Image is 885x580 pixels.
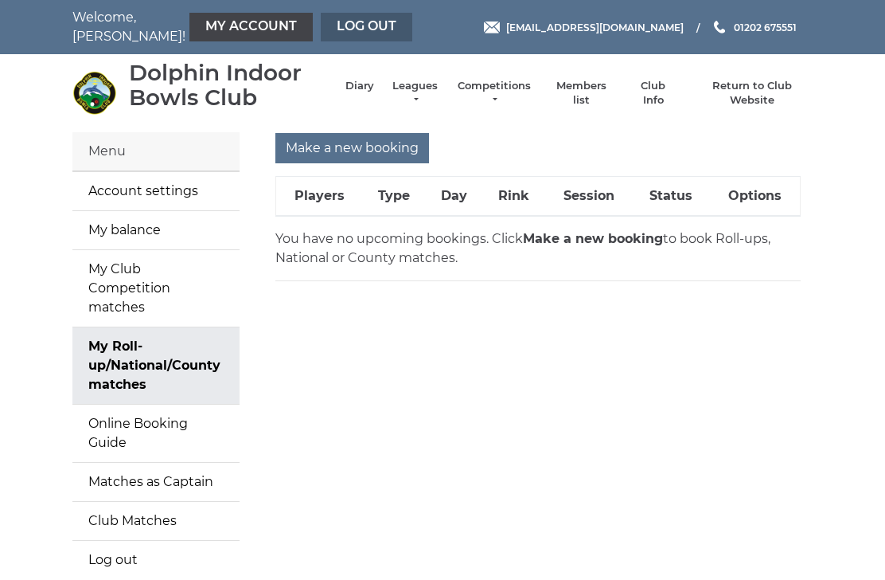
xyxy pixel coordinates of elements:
[72,405,240,462] a: Online Booking Guide
[72,132,240,171] div: Menu
[72,211,240,249] a: My balance
[72,463,240,501] a: Matches as Captain
[548,79,614,108] a: Members list
[456,79,532,108] a: Competitions
[72,250,240,327] a: My Club Competition matches
[709,176,800,216] th: Options
[72,541,240,579] a: Log out
[484,22,500,33] img: Email
[345,79,374,93] a: Diary
[72,172,240,210] a: Account settings
[275,133,429,163] input: Make a new booking
[545,176,633,216] th: Session
[276,176,363,216] th: Players
[426,176,482,216] th: Day
[363,176,427,216] th: Type
[129,61,329,110] div: Dolphin Indoor Bowls Club
[630,79,676,108] a: Club Info
[523,231,663,246] strong: Make a new booking
[72,327,240,404] a: My Roll-up/National/County matches
[734,21,797,33] span: 01202 675551
[714,21,725,33] img: Phone us
[72,8,367,46] nav: Welcome, [PERSON_NAME]!
[692,79,813,108] a: Return to Club Website
[632,176,709,216] th: Status
[484,20,684,35] a: Email [EMAIL_ADDRESS][DOMAIN_NAME]
[321,13,412,41] a: Log out
[712,20,797,35] a: Phone us 01202 675551
[189,13,313,41] a: My Account
[72,502,240,540] a: Club Matches
[72,71,116,115] img: Dolphin Indoor Bowls Club
[506,21,684,33] span: [EMAIL_ADDRESS][DOMAIN_NAME]
[390,79,440,108] a: Leagues
[275,229,801,268] p: You have no upcoming bookings. Click to book Roll-ups, National or County matches.
[482,176,544,216] th: Rink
